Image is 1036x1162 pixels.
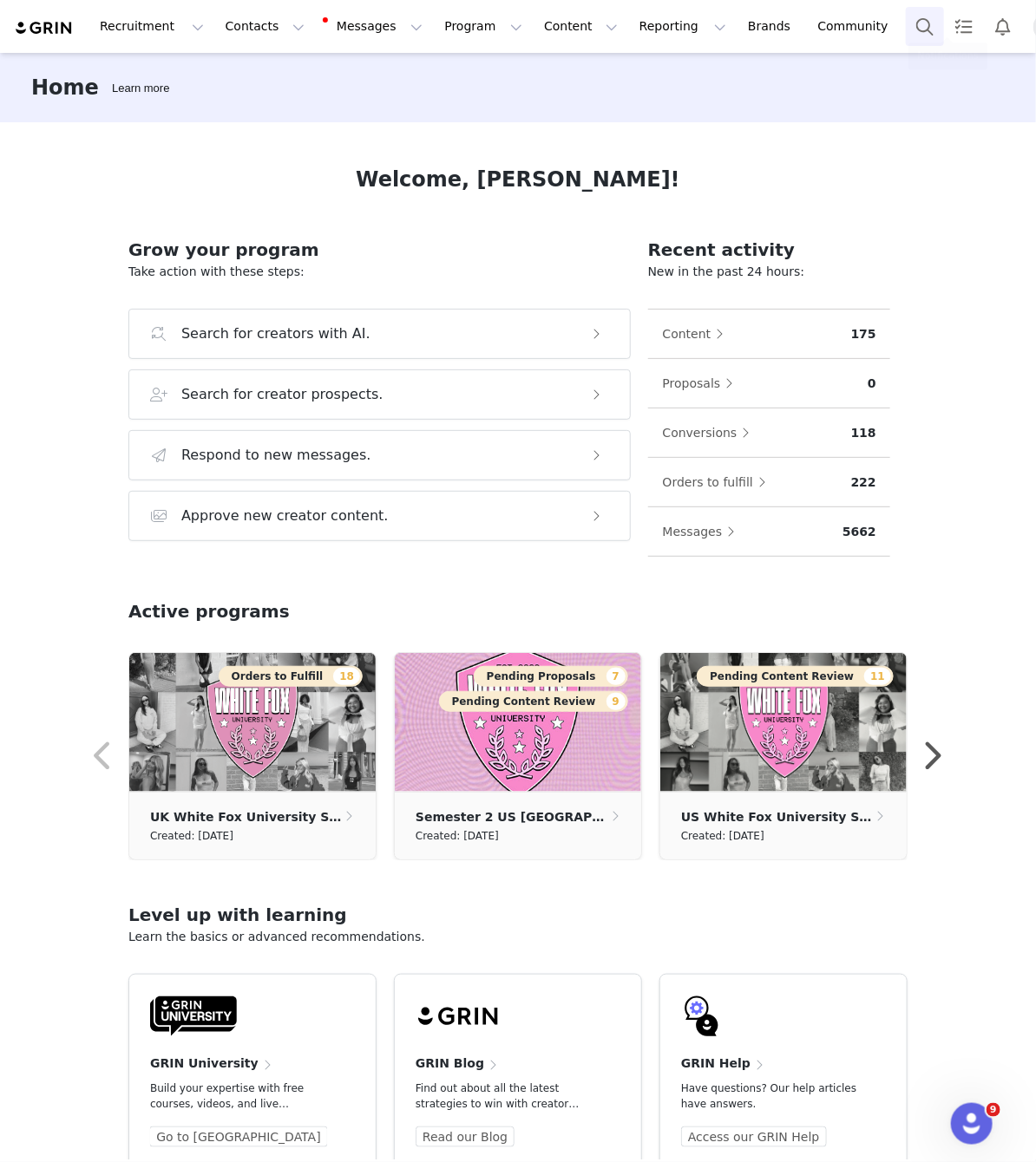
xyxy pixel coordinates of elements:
[128,491,631,541] button: Approve new creator content.
[681,1080,858,1112] p: Have questions? Our help articles have answers.
[434,7,533,46] button: Program
[219,666,363,687] button: Orders to Fulfill18
[697,666,894,687] button: Pending Content Review11
[150,996,237,1037] img: GRIN-University-Logo-Black.svg
[128,902,908,928] h2: Level up with learning
[629,7,737,46] button: Reporting
[181,445,371,466] h3: Respond to new messages.
[416,1080,593,1112] p: Find out about all the latest strategies to win with creator marketing.
[181,506,389,526] h3: Approve new creator content.
[648,237,890,263] h2: Recent activity
[648,263,890,281] p: New in the past 24 hours:
[534,7,628,46] button: Content
[150,826,233,845] small: Created: [DATE]
[128,430,631,480] button: Respond to new messages.
[416,826,499,845] small: Created: [DATE]
[681,1054,751,1073] h4: GRIN Help
[851,473,876,492] p: 222
[681,996,723,1037] img: GRIN-help-icon.svg
[660,653,907,792] img: ddbb7f20-5602-427a-9df6-5ccb1a29f55d.png
[128,928,908,946] p: Learn the basics or advanced recommendations.
[129,653,376,792] img: 2c7b809f-9069-405b-89f9-63745adb3176.png
[150,1054,259,1073] h4: GRIN University
[951,1103,993,1145] iframe: Intercom live chat
[149,1126,328,1147] a: Go to [GEOGRAPHIC_DATA]
[416,1054,484,1073] h4: GRIN Blog
[851,325,876,343] p: 175
[181,384,384,405] h3: Search for creator prospects.
[395,653,641,792] img: 79df8e27-4179-4891-b4ae-df22988c03c7.jpg
[945,7,983,46] a: Tasks
[681,807,874,826] p: US White Fox University Semester 1 2024
[215,7,315,46] button: Contacts
[128,237,631,263] h2: Grow your program
[474,666,628,687] button: Pending Proposals7
[416,1126,515,1147] a: Read our Blog
[662,369,743,397] button: Proposals
[681,1126,827,1147] a: Access our GRIN Help
[843,523,876,541] p: 5662
[31,72,99,103] h3: Home
[738,7,806,46] a: Brands
[868,375,876,393] p: 0
[662,468,775,496] button: Orders to fulfill
[128,369,631,420] button: Search for creator prospects.
[851,424,876,442] p: 118
[416,807,610,826] p: Semester 2 US [GEOGRAPHIC_DATA] Year 3 2025
[150,807,344,826] p: UK White Fox University Semester 2 2024
[984,7,1022,46] button: Notifications
[987,1103,1000,1117] span: 9
[356,164,680,195] h1: Welcome, [PERSON_NAME]!
[662,419,759,447] button: Conversions
[662,320,733,348] button: Content
[128,263,631,281] p: Take action with these steps:
[662,518,744,545] button: Messages
[416,996,502,1037] img: grin-logo-black.svg
[906,7,944,46] button: Search
[681,826,764,845] small: Created: [DATE]
[808,7,907,46] a: Community
[108,80,173,97] div: Tooltip anchor
[181,323,370,344] h3: Search for creators with AI.
[439,691,628,712] button: Pending Content Review9
[128,309,631,359] button: Search for creators with AI.
[14,20,75,36] img: grin logo
[150,1080,327,1112] p: Build your expertise with free courses, videos, and live trainings.
[316,7,433,46] button: Messages
[128,598,290,624] h2: Active programs
[89,7,214,46] button: Recruitment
